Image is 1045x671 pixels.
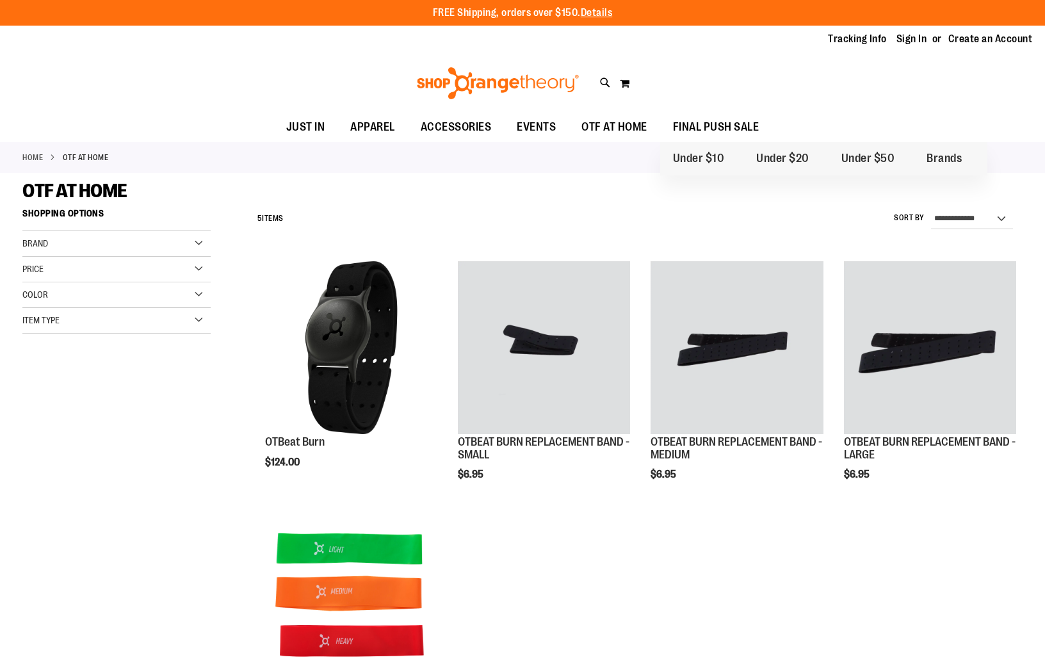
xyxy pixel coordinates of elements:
span: $6.95 [844,469,871,480]
div: product [838,255,1023,513]
img: OTBEAT BURN REPLACEMENT BAND - MEDIUM [651,261,823,433]
span: Under $20 [756,152,809,168]
span: $6.95 [458,469,485,480]
img: OTBEAT BURN REPLACEMENT BAND - SMALL [458,261,630,433]
img: OTBEAT BURN REPLACEMENT BAND - LARGE [844,261,1016,433]
a: Details [581,7,613,19]
span: Item Type [22,315,60,325]
span: $6.95 [651,469,678,480]
strong: OTF AT HOME [63,152,109,163]
a: Home [22,152,43,163]
a: Main view of OTBeat Burn 6.0-C [265,261,437,435]
a: Sign In [896,32,927,46]
span: OTF AT HOME [22,180,127,202]
a: OTBEAT BURN REPLACEMENT BAND - SMALL [458,435,629,461]
a: Create an Account [948,32,1033,46]
span: Under $50 [841,152,895,168]
span: Color [22,289,48,300]
label: Sort By [894,213,925,223]
a: OTBeat Burn [265,435,325,448]
a: OTBEAT BURN REPLACEMENT BAND - SMALL [458,261,630,435]
a: OTBEAT BURN REPLACEMENT BAND - MEDIUM [651,261,823,435]
a: OTBEAT BURN REPLACEMENT BAND - LARGE [844,435,1016,461]
strong: Shopping Options [22,202,211,231]
a: Tracking Info [828,32,887,46]
span: Brands [927,152,962,168]
div: product [259,255,444,500]
div: product [451,255,636,513]
div: product [644,255,829,513]
span: OTF AT HOME [581,113,647,141]
a: OTBEAT BURN REPLACEMENT BAND - LARGE [844,261,1016,435]
span: Under $10 [673,152,725,168]
span: Brand [22,238,48,248]
span: JUST IN [286,113,325,141]
h2: Items [257,209,284,229]
span: FINAL PUSH SALE [673,113,759,141]
span: 5 [257,214,263,223]
span: EVENTS [517,113,556,141]
img: Main view of OTBeat Burn 6.0-C [265,261,437,433]
span: ACCESSORIES [421,113,492,141]
span: APPAREL [350,113,395,141]
span: $124.00 [265,457,302,468]
span: Price [22,264,44,274]
p: FREE Shipping, orders over $150. [433,6,613,20]
a: OTBEAT BURN REPLACEMENT BAND - MEDIUM [651,435,822,461]
img: Shop Orangetheory [415,67,581,99]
